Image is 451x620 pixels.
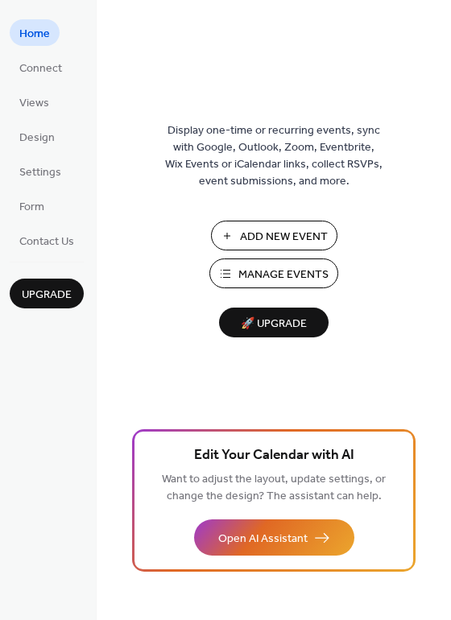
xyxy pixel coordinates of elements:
[219,308,329,337] button: 🚀 Upgrade
[194,444,354,467] span: Edit Your Calendar with AI
[10,158,71,184] a: Settings
[19,95,49,112] span: Views
[19,234,74,250] span: Contact Us
[209,258,338,288] button: Manage Events
[194,519,354,556] button: Open AI Assistant
[218,531,308,548] span: Open AI Assistant
[211,221,337,250] button: Add New Event
[10,227,84,254] a: Contact Us
[229,313,319,335] span: 🚀 Upgrade
[165,122,383,190] span: Display one-time or recurring events, sync with Google, Outlook, Zoom, Eventbrite, Wix Events or ...
[19,60,62,77] span: Connect
[22,287,72,304] span: Upgrade
[19,164,61,181] span: Settings
[19,26,50,43] span: Home
[240,229,328,246] span: Add New Event
[10,89,59,115] a: Views
[10,123,64,150] a: Design
[19,199,44,216] span: Form
[19,130,55,147] span: Design
[10,192,54,219] a: Form
[10,54,72,81] a: Connect
[238,267,329,283] span: Manage Events
[10,279,84,308] button: Upgrade
[10,19,60,46] a: Home
[162,469,386,507] span: Want to adjust the layout, update settings, or change the design? The assistant can help.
